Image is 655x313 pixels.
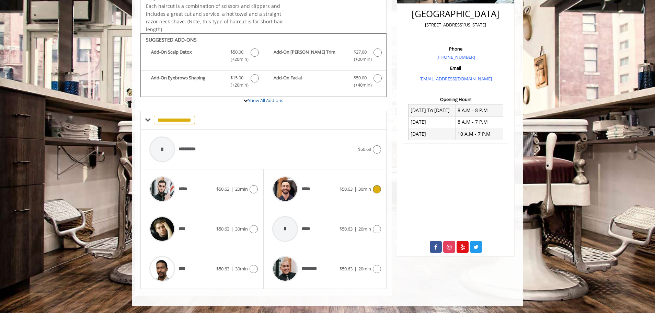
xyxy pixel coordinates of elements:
[140,33,387,97] div: The Made Man Haircut Add-onS
[267,74,382,90] label: Add-On Facial
[403,97,508,102] h3: Opening Hours
[358,266,371,272] span: 20min
[235,266,248,272] span: 30min
[340,266,353,272] span: $50.63
[235,186,248,192] span: 20min
[358,226,371,232] span: 20min
[354,186,357,192] span: |
[456,116,503,128] td: 8 A.M - 7 P.M
[409,104,456,116] td: [DATE] To [DATE]
[456,104,503,116] td: 8 A.M - 8 P.M
[216,226,229,232] span: $50.63
[436,54,475,60] a: [PHONE_NUMBER]
[231,266,233,272] span: |
[350,56,370,63] span: (+20min )
[354,74,367,81] span: $50.00
[354,226,357,232] span: |
[235,226,248,232] span: 30min
[146,36,197,43] b: SUGGESTED ADD-ONS
[227,81,247,89] span: (+20min )
[216,266,229,272] span: $50.63
[456,128,503,140] td: 10 A.M - 7 P.M
[230,48,243,56] span: $50.00
[227,56,247,63] span: (+20min )
[405,66,507,70] h3: Email
[274,74,346,89] b: Add-On Facial
[405,46,507,51] h3: Phone
[231,226,233,232] span: |
[151,48,223,63] b: Add-On Scalp Detox
[405,21,507,29] p: [STREET_ADDRESS][US_STATE]
[274,48,346,63] b: Add-On [PERSON_NAME] Trim
[151,74,223,89] b: Add-On Eyebrows Shaping
[358,146,371,152] span: $50.63
[409,116,456,128] td: [DATE]
[248,97,283,103] a: Show All Add-ons
[409,128,456,140] td: [DATE]
[231,186,233,192] span: |
[354,48,367,56] span: $27.00
[144,48,260,65] label: Add-On Scalp Detox
[340,226,353,232] span: $50.63
[267,48,382,65] label: Add-On Beard Trim
[358,186,371,192] span: 30min
[405,9,507,19] h2: [GEOGRAPHIC_DATA]
[146,3,283,32] span: Each haircut is a combination of scissors and clippers and includes a great cut and service, a ho...
[230,74,243,81] span: $15.00
[340,186,353,192] span: $50.63
[144,74,260,90] label: Add-On Eyebrows Shaping
[354,266,357,272] span: |
[420,76,492,82] a: [EMAIL_ADDRESS][DOMAIN_NAME]
[350,81,370,89] span: (+40min )
[216,186,229,192] span: $50.63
